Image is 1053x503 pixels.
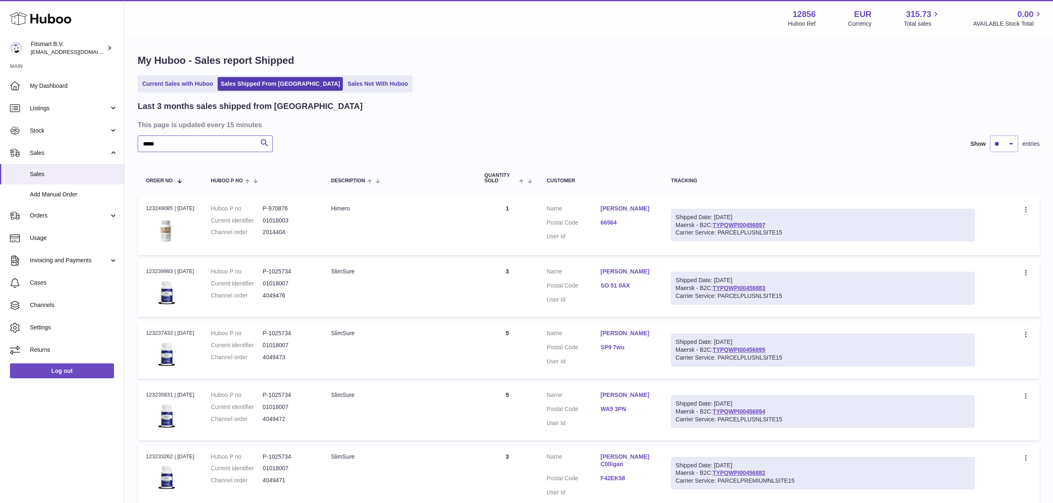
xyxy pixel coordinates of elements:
a: Current Sales with Huboo [139,77,216,91]
dt: User Id [547,419,601,427]
span: entries [1022,140,1040,148]
dd: P-970876 [263,205,315,213]
div: Carrier Service: PARCELPLUSNLSITE15 [676,292,971,300]
div: Carrier Service: PARCELPLUSNLSITE15 [676,416,971,423]
span: Settings [30,324,118,331]
h2: Last 3 months sales shipped from [GEOGRAPHIC_DATA] [138,101,363,112]
dt: Current identifier [211,280,263,288]
dt: Postal Code [547,282,601,292]
dd: P-1025734 [263,329,315,337]
span: Stock [30,127,109,135]
dt: Current identifier [211,464,263,472]
dd: 01018007 [263,403,315,411]
span: Invoicing and Payments [30,256,109,264]
dt: Huboo P no [211,329,263,337]
dd: 01018007 [263,341,315,349]
div: Maersk - B2C: [671,272,975,305]
dt: Postal Code [547,219,601,229]
td: 5 [476,321,539,379]
img: internalAdmin-12856@internal.huboo.com [10,42,22,54]
dt: User Id [547,232,601,240]
span: Add Manual Order [30,191,118,198]
dd: 4049473 [263,353,315,361]
div: SlimSure [331,391,468,399]
a: TYPQWPI00456895 [713,346,765,353]
span: Huboo P no [211,178,243,184]
a: TYPQWPI00456894 [713,408,765,415]
div: 123239993 | [DATE] [146,268,194,275]
span: 0.00 [1017,9,1034,20]
dt: Postal Code [547,343,601,353]
div: Shipped Date: [DATE] [676,213,971,221]
dt: Channel order [211,353,263,361]
dt: User Id [547,296,601,304]
a: [PERSON_NAME] C0lligan [601,453,655,469]
span: Quantity Sold [485,173,517,184]
dt: User Id [547,358,601,365]
span: Cases [30,279,118,287]
span: Sales [30,170,118,178]
a: Log out [10,363,114,378]
dt: Huboo P no [211,453,263,461]
dt: Name [547,205,601,215]
a: TYPQWPI00456883 [713,285,765,291]
a: 0.00 AVAILABLE Stock Total [973,9,1043,28]
div: SlimSure [331,453,468,461]
div: Maersk - B2C: [671,209,975,242]
span: AVAILABLE Stock Total [973,20,1043,28]
dd: 01018003 [263,217,315,225]
span: My Dashboard [30,82,118,90]
img: 128561738056625.png [146,278,187,307]
div: 123233262 | [DATE] [146,453,194,460]
div: Maersk - B2C: [671,457,975,490]
img: 128561738056625.png [146,340,187,368]
a: TYPQWPI00456882 [713,469,765,476]
dd: 2014404 [263,228,315,236]
dd: 01018007 [263,280,315,288]
dt: Name [547,329,601,339]
div: Maersk - B2C: [671,395,975,428]
div: 123237433 | [DATE] [146,329,194,337]
strong: EUR [854,9,871,20]
dd: P-1025734 [263,453,315,461]
dt: Postal Code [547,405,601,415]
span: Sales [30,149,109,157]
dt: Name [547,453,601,471]
strong: 12856 [793,9,816,20]
div: Maersk - B2C: [671,334,975,366]
a: WA5 3PN [601,405,655,413]
dt: Postal Code [547,474,601,484]
a: [PERSON_NAME] [601,329,655,337]
dd: 4049471 [263,476,315,484]
dt: Huboo P no [211,205,263,213]
div: Carrier Service: PARCELPLUSNLSITE15 [676,354,971,362]
dt: Current identifier [211,341,263,349]
a: Sales Not With Huboo [345,77,411,91]
dt: Channel order [211,476,263,484]
div: SlimSure [331,329,468,337]
dd: P-1025734 [263,391,315,399]
a: Sales Shipped From [GEOGRAPHIC_DATA] [218,77,343,91]
div: Fitsmart B.V. [31,40,105,56]
div: Shipped Date: [DATE] [676,462,971,469]
h3: This page is updated every 15 minutes [138,120,1038,129]
div: SlimSure [331,268,468,276]
span: Total sales [904,20,941,28]
div: Shipped Date: [DATE] [676,338,971,346]
td: 1 [476,196,539,256]
span: Returns [30,346,118,354]
div: Carrier Service: PARCELPREMIUMNLSITE15 [676,477,971,485]
dt: User Id [547,488,601,496]
a: SO 51 0AX [601,282,655,290]
a: [PERSON_NAME] [601,205,655,213]
dt: Huboo P no [211,268,263,276]
dt: Current identifier [211,403,263,411]
span: Order No [146,178,173,184]
dt: Channel order [211,228,263,236]
dt: Channel order [211,415,263,423]
label: Show [971,140,986,148]
div: Huboo Ref [788,20,816,28]
dt: Current identifier [211,217,263,225]
td: 3 [476,259,539,317]
div: Carrier Service: PARCELPLUSNLSITE15 [676,229,971,237]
